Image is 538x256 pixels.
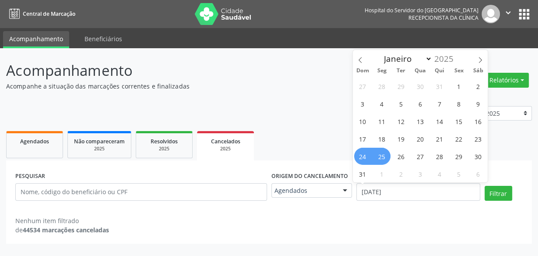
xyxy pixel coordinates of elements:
[393,113,410,130] span: Agosto 12, 2025
[274,186,334,195] span: Agendados
[15,170,45,183] label: PESQUISAR
[430,68,449,74] span: Qui
[469,130,486,147] span: Agosto 23, 2025
[431,78,448,95] span: Julho 31, 2025
[23,10,75,18] span: Central de Marcação
[431,165,448,182] span: Setembro 4, 2025
[6,60,374,82] p: Acompanhamento
[500,5,517,23] button: 
[411,78,429,95] span: Julho 30, 2025
[365,7,478,14] div: Hospital do Servidor do [GEOGRAPHIC_DATA]
[450,78,467,95] span: Agosto 1, 2025
[411,95,429,112] span: Agosto 6, 2025
[469,95,486,112] span: Agosto 9, 2025
[373,113,390,130] span: Agosto 11, 2025
[393,130,410,147] span: Agosto 19, 2025
[373,95,390,112] span: Agosto 4, 2025
[393,165,410,182] span: Setembro 2, 2025
[354,165,371,182] span: Agosto 31, 2025
[450,95,467,112] span: Agosto 8, 2025
[411,130,429,147] span: Agosto 20, 2025
[450,148,467,165] span: Agosto 29, 2025
[431,113,448,130] span: Agosto 14, 2025
[485,186,512,201] button: Filtrar
[380,53,432,65] select: Month
[372,68,391,74] span: Seg
[411,68,430,74] span: Qua
[393,95,410,112] span: Agosto 5, 2025
[356,183,480,201] input: Selecione um intervalo
[503,8,513,18] i: 
[203,146,248,152] div: 2025
[450,165,467,182] span: Setembro 5, 2025
[23,226,109,234] strong: 44534 marcações canceladas
[411,165,429,182] span: Setembro 3, 2025
[353,68,372,74] span: Dom
[393,148,410,165] span: Agosto 26, 2025
[271,170,348,183] label: Origem do cancelamento
[151,138,178,145] span: Resolvidos
[354,113,371,130] span: Agosto 10, 2025
[482,5,500,23] img: img
[6,82,374,91] p: Acompanhe a situação das marcações correntes e finalizadas
[484,73,529,88] button: Relatórios
[15,183,267,201] input: Nome, código do beneficiário ou CPF
[450,130,467,147] span: Agosto 22, 2025
[517,7,532,22] button: apps
[142,146,186,152] div: 2025
[74,146,125,152] div: 2025
[391,68,411,74] span: Ter
[74,138,125,145] span: Não compareceram
[211,138,240,145] span: Cancelados
[354,148,371,165] span: Agosto 24, 2025
[431,148,448,165] span: Agosto 28, 2025
[6,7,75,21] a: Central de Marcação
[408,14,478,21] span: Recepcionista da clínica
[468,68,488,74] span: Sáb
[78,31,128,46] a: Beneficiários
[469,148,486,165] span: Agosto 30, 2025
[411,113,429,130] span: Agosto 13, 2025
[354,95,371,112] span: Agosto 3, 2025
[373,130,390,147] span: Agosto 18, 2025
[15,225,109,235] div: de
[3,31,69,48] a: Acompanhamento
[469,78,486,95] span: Agosto 2, 2025
[469,165,486,182] span: Setembro 6, 2025
[469,113,486,130] span: Agosto 16, 2025
[373,165,390,182] span: Setembro 1, 2025
[431,130,448,147] span: Agosto 21, 2025
[450,113,467,130] span: Agosto 15, 2025
[373,148,390,165] span: Agosto 25, 2025
[411,148,429,165] span: Agosto 27, 2025
[20,138,49,145] span: Agendados
[354,78,371,95] span: Julho 27, 2025
[15,216,109,225] div: Nenhum item filtrado
[431,95,448,112] span: Agosto 7, 2025
[373,78,390,95] span: Julho 28, 2025
[393,78,410,95] span: Julho 29, 2025
[354,130,371,147] span: Agosto 17, 2025
[449,68,468,74] span: Sex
